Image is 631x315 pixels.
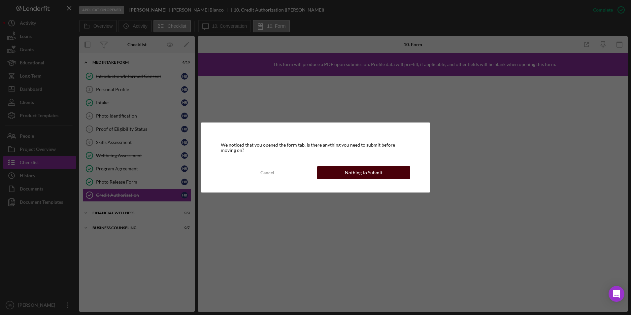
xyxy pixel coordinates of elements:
button: Cancel [221,166,314,179]
button: Nothing to Submit [317,166,410,179]
div: Cancel [260,166,274,179]
div: Open Intercom Messenger [609,286,624,302]
div: We noticed that you opened the form tab. Is there anything you need to submit before moving on? [221,142,410,153]
div: Nothing to Submit [345,166,382,179]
